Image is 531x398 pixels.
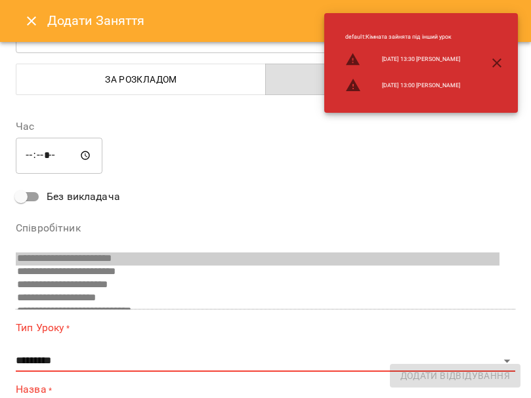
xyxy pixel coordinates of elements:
button: Close [16,5,47,37]
label: Час [16,121,515,132]
li: [DATE] 13:30 [PERSON_NAME] [335,47,471,73]
button: Поза розкладом [265,64,515,95]
li: [DATE] 13:00 [PERSON_NAME] [335,72,471,98]
label: Назва [16,382,515,397]
h6: Додати Заняття [47,10,515,31]
button: За розкладом [16,64,266,95]
label: Співробітник [16,223,515,233]
span: Без викладача [47,189,120,205]
label: Тип Уроку [16,320,515,335]
span: Поза розкладом [274,71,507,87]
span: За розкладом [24,71,258,87]
li: default : Кімната зайнята під інший урок [335,28,471,47]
